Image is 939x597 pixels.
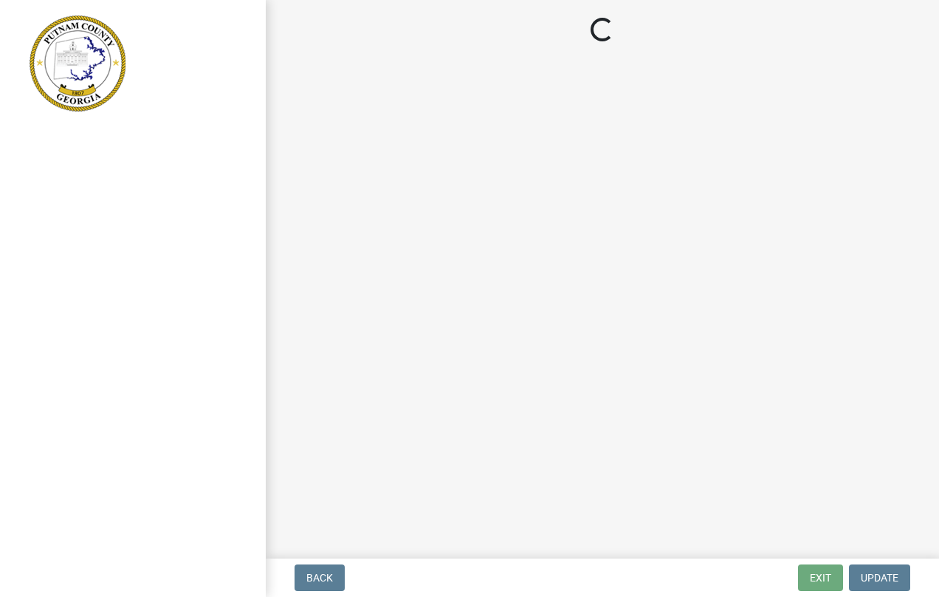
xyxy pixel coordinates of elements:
button: Back [295,564,345,591]
img: Putnam County, Georgia [30,16,125,112]
button: Update [849,564,910,591]
span: Update [861,572,898,584]
button: Exit [798,564,843,591]
span: Back [306,572,333,584]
